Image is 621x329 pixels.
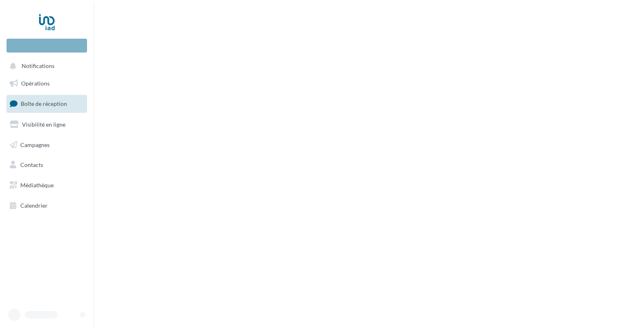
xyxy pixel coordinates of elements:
a: Boîte de réception [5,95,89,112]
span: Boîte de réception [21,100,67,107]
a: Opérations [5,75,89,92]
span: Visibilité en ligne [22,121,65,128]
span: Médiathèque [20,182,54,189]
a: Visibilité en ligne [5,116,89,133]
span: Contacts [20,161,43,168]
span: Campagnes [20,141,50,148]
a: Calendrier [5,197,89,214]
a: Médiathèque [5,177,89,194]
span: Opérations [21,80,50,87]
span: Calendrier [20,202,48,209]
a: Campagnes [5,136,89,154]
div: Nouvelle campagne [7,39,87,53]
a: Contacts [5,156,89,173]
span: Notifications [22,63,54,70]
